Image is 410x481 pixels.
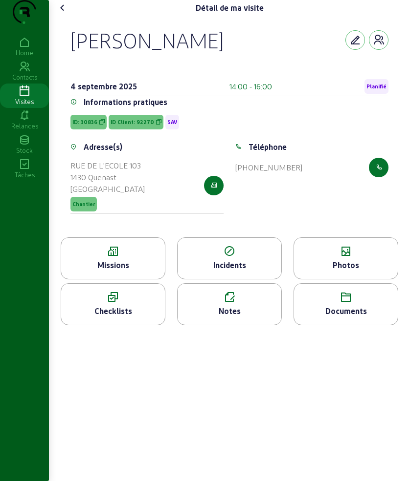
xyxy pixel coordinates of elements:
span: ID Client: 92270 [111,119,154,125]
div: 1430 Quenast [70,171,145,183]
span: SAV [167,119,177,125]
div: Adresse(s) [84,141,122,153]
div: Photos [294,259,398,271]
div: [PHONE_NUMBER] [235,162,302,173]
div: Incidents [178,259,281,271]
div: Missions [61,259,165,271]
div: Documents [294,305,398,317]
div: Téléphone [249,141,287,153]
div: 4 septembre 2025 [70,81,137,92]
span: Planifié [366,83,387,90]
div: RUE DE L'ECOLE 103 [70,160,145,171]
span: Chantier [72,201,95,208]
div: Notes [178,305,281,317]
div: Checklists [61,305,165,317]
div: 14:00 - 16:00 [229,81,272,92]
div: Détail de ma visite [196,2,264,14]
div: [PERSON_NAME] [70,27,224,53]
span: ID: 30836 [72,119,97,125]
div: [GEOGRAPHIC_DATA] [70,183,145,195]
div: Informations pratiques [84,96,167,108]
